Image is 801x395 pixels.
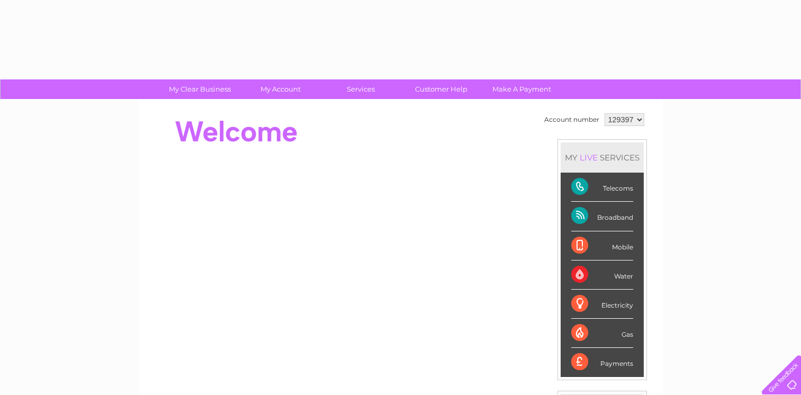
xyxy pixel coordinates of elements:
[571,348,633,376] div: Payments
[542,111,602,129] td: Account number
[571,202,633,231] div: Broadband
[578,152,600,163] div: LIVE
[398,79,485,99] a: Customer Help
[571,173,633,202] div: Telecoms
[237,79,324,99] a: My Account
[478,79,565,99] a: Make A Payment
[156,79,244,99] a: My Clear Business
[571,290,633,319] div: Electricity
[571,231,633,261] div: Mobile
[561,142,644,173] div: MY SERVICES
[317,79,404,99] a: Services
[571,261,633,290] div: Water
[571,319,633,348] div: Gas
